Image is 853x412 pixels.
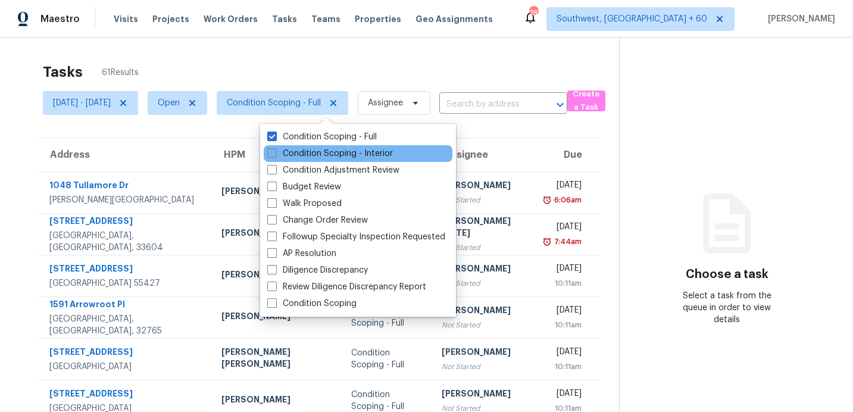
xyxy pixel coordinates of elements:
div: [PERSON_NAME] [442,179,527,194]
th: Due [537,138,600,171]
label: Change Order Review [267,214,368,226]
div: [STREET_ADDRESS] [49,388,202,402]
div: [PERSON_NAME] [221,269,332,283]
div: Not Started [442,319,527,331]
div: 10:11am [546,319,582,331]
label: Condition Scoping [267,298,357,310]
span: Projects [152,13,189,25]
div: [PERSON_NAME] [PERSON_NAME] [221,346,332,373]
div: [PERSON_NAME] [442,388,527,402]
div: Condition Scoping - Full [351,305,423,329]
div: [PERSON_NAME] [442,263,527,277]
label: Diligence Discrepancy [267,264,368,276]
th: Assignee [432,138,537,171]
div: 1048 Tullamore Dr [49,179,202,194]
div: 787 [529,7,538,19]
div: [GEOGRAPHIC_DATA], [GEOGRAPHIC_DATA], 33604 [49,230,202,254]
div: [PERSON_NAME] [442,304,527,319]
div: Not Started [442,361,527,373]
button: Open [552,96,568,113]
label: Walk Proposed [267,198,342,210]
label: Condition Adjustment Review [267,164,399,176]
div: Select a task from the queue in order to view details [673,290,780,326]
div: [DATE] [546,263,582,277]
div: [DATE] [546,304,582,319]
div: [GEOGRAPHIC_DATA], [GEOGRAPHIC_DATA], 32765 [49,313,202,337]
span: Geo Assignments [415,13,493,25]
input: Search by address [439,95,534,114]
div: Not Started [442,242,527,254]
div: Not Started [442,277,527,289]
div: [STREET_ADDRESS] [49,263,202,277]
div: Condition Scoping - Full [351,347,423,371]
span: Southwest, [GEOGRAPHIC_DATA] + 60 [557,13,707,25]
th: Address [38,138,212,171]
span: Visits [114,13,138,25]
div: [PERSON_NAME][GEOGRAPHIC_DATA] [49,194,202,206]
div: [PERSON_NAME] [221,185,332,200]
span: [DATE] - [DATE] [53,97,111,109]
div: 6:06am [552,194,582,206]
div: [DATE] [546,179,582,194]
img: Overdue Alarm Icon [542,194,552,206]
img: Overdue Alarm Icon [542,236,552,248]
div: [STREET_ADDRESS] [49,346,202,361]
div: 10:11am [546,361,582,373]
h3: Choose a task [686,269,768,280]
span: Teams [311,13,340,25]
span: Tasks [272,15,297,23]
div: [DATE] [546,388,582,402]
div: [PERSON_NAME] [221,310,332,325]
button: Create a Task [567,90,605,111]
label: Budget Review [267,181,341,193]
div: [DATE] [546,221,582,236]
span: Properties [355,13,401,25]
span: Create a Task [573,88,599,115]
div: 7:44am [552,236,582,248]
span: Maestro [40,13,80,25]
div: [GEOGRAPHIC_DATA] 55427 [49,277,202,289]
label: Followup Specialty Inspection Requested [267,231,445,243]
label: Condition Scoping - Full [267,131,377,143]
label: Condition Scoping - Interior [267,148,393,160]
div: Not Started [442,194,527,206]
th: HPM [212,138,342,171]
div: [PERSON_NAME][DATE] [442,215,527,242]
h2: Tasks [43,66,83,78]
span: Assignee [368,97,403,109]
div: 10:11am [546,277,582,289]
span: 61 Results [102,67,139,79]
span: Condition Scoping - Full [227,97,321,109]
div: 1591 Arrowroot Pl [49,298,202,313]
div: [PERSON_NAME] [442,346,527,361]
span: Work Orders [204,13,258,25]
span: [PERSON_NAME] [763,13,835,25]
div: [STREET_ADDRESS] [49,215,202,230]
label: AP Resolution [267,248,336,260]
div: [DATE] [546,346,582,361]
label: Review Diligence Discrepancy Report [267,281,426,293]
div: [GEOGRAPHIC_DATA] [49,361,202,373]
div: [PERSON_NAME] [221,394,332,408]
span: Open [158,97,180,109]
div: [PERSON_NAME] [221,227,332,242]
